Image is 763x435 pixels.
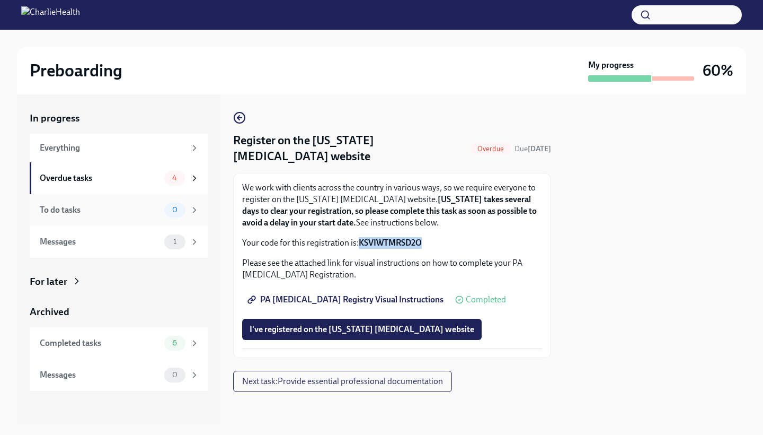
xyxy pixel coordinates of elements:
[588,59,634,71] strong: My progress
[233,371,452,392] button: Next task:Provide essential professional documentation
[21,6,80,23] img: CharlieHealth
[30,60,122,81] h2: Preboarding
[242,237,542,249] p: Your code for this registration is:
[250,294,443,305] span: PA [MEDICAL_DATA] Registry Visual Instructions
[40,337,160,349] div: Completed tasks
[30,162,208,194] a: Overdue tasks4
[40,369,160,381] div: Messages
[167,238,183,246] span: 1
[359,238,422,248] strong: KSVIWTMRSD2O
[242,376,443,387] span: Next task : Provide essential professional documentation
[242,289,451,310] a: PA [MEDICAL_DATA] Registry Visual Instructions
[30,275,67,289] div: For later
[703,61,733,80] h3: 60%
[514,144,551,153] span: Due
[166,174,183,182] span: 4
[166,339,183,347] span: 6
[166,371,184,379] span: 0
[242,257,542,281] p: Please see the attached link for visual instructions on how to complete your PA [MEDICAL_DATA] Re...
[166,206,184,214] span: 0
[242,182,542,229] p: We work with clients across the country in various ways, so we require everyone to register on th...
[30,194,208,226] a: To do tasks0
[250,324,474,335] span: I've registered on the [US_STATE] [MEDICAL_DATA] website
[40,172,160,184] div: Overdue tasks
[30,327,208,359] a: Completed tasks6
[471,145,510,153] span: Overdue
[30,134,208,162] a: Everything
[40,236,160,248] div: Messages
[30,111,208,125] a: In progress
[242,194,537,228] strong: [US_STATE] takes several days to clear your registration, so please complete this task as soon as...
[242,319,482,340] button: I've registered on the [US_STATE] [MEDICAL_DATA] website
[30,305,208,319] a: Archived
[466,295,506,304] span: Completed
[30,226,208,258] a: Messages1
[528,144,551,153] strong: [DATE]
[40,142,185,154] div: Everything
[514,144,551,154] span: August 21st, 2025 09:00
[233,133,467,164] h4: Register on the [US_STATE] [MEDICAL_DATA] website
[40,204,160,216] div: To do tasks
[30,275,208,289] a: For later
[30,359,208,391] a: Messages0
